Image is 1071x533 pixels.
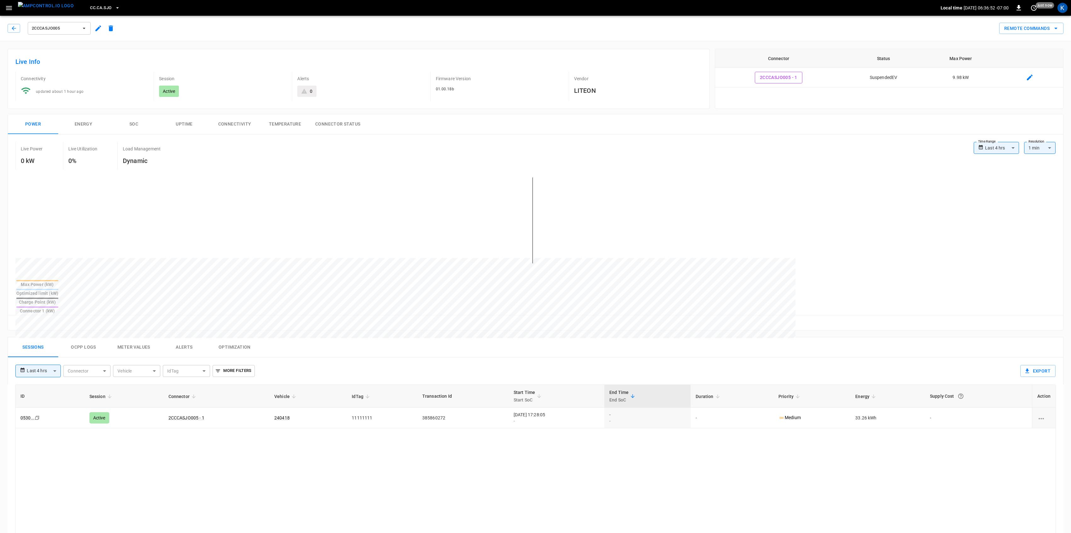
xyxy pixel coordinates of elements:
button: Connectivity [209,114,260,134]
button: Export [1020,365,1056,377]
th: Max Power [925,49,997,68]
span: IdTag [352,393,372,400]
table: sessions table [15,385,1056,428]
th: ID [15,385,84,408]
p: End SoC [609,396,629,404]
p: Connectivity [21,76,149,82]
p: Load Management [123,146,161,152]
span: Session [89,393,114,400]
div: remote commands options [999,23,1063,34]
span: CC.CA.SJO [90,4,111,12]
div: Supply Cost [930,390,1027,402]
button: Uptime [159,114,209,134]
button: SOC [109,114,159,134]
div: Last 4 hrs [985,142,1019,154]
span: End TimeEnd SoC [609,389,637,404]
p: Alerts [297,76,425,82]
div: profile-icon [1057,3,1068,13]
th: Connector [715,49,842,68]
span: 01.00.18b [436,87,454,91]
button: 2CCCASJO005 [28,22,91,35]
p: Vendor [574,76,702,82]
span: 2CCCASJO005 [32,25,78,32]
h6: Live Info [15,57,702,67]
button: Remote Commands [999,23,1063,34]
p: Live Utilization [68,146,97,152]
button: Ocpp logs [58,337,109,357]
span: Vehicle [274,393,298,400]
h6: 0 kW [21,156,43,166]
span: just now [1036,2,1054,8]
p: [DATE] 06:36:52 -07:00 [964,5,1009,11]
button: Temperature [260,114,310,134]
label: Resolution [1028,139,1044,144]
button: set refresh interval [1029,3,1039,13]
button: Optimization [209,337,260,357]
label: Time Range [978,139,996,144]
td: 9.98 kW [925,68,997,87]
div: Last 4 hrs [27,365,61,377]
button: Power [8,114,58,134]
button: CC.CA.SJO [88,2,122,14]
th: Status [842,49,925,68]
button: Connector Status [310,114,365,134]
div: 0 [310,88,312,94]
h6: Dynamic [123,156,161,166]
button: Alerts [159,337,209,357]
div: charging session options [1037,415,1051,421]
button: 2CCCASJO005 - 1 [755,72,802,83]
p: Active [163,88,175,94]
button: Sessions [8,337,58,357]
p: Live Power [21,146,43,152]
span: Energy [855,393,878,400]
h6: LITEON [574,86,702,96]
span: Connector [168,393,198,400]
th: Action [1032,385,1056,408]
button: Energy [58,114,109,134]
img: ampcontrol.io logo [18,2,74,10]
p: Local time [941,5,962,11]
p: Firmware Version [436,76,564,82]
span: Start TimeStart SoC [514,389,544,404]
td: SuspendedEV [842,68,925,87]
div: 1 min [1024,142,1056,154]
table: connector table [715,49,1063,87]
p: Session [159,76,287,82]
button: The cost of your charging session based on your supply rates [955,390,966,402]
span: Priority [778,393,802,400]
p: Start SoC [514,396,535,404]
button: Meter Values [109,337,159,357]
span: updated about 1 hour ago [36,89,84,94]
h6: 0% [68,156,97,166]
th: Transaction Id [417,385,509,408]
div: Start Time [514,389,535,404]
div: End Time [609,389,629,404]
button: More Filters [213,365,254,377]
span: Duration [696,393,721,400]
